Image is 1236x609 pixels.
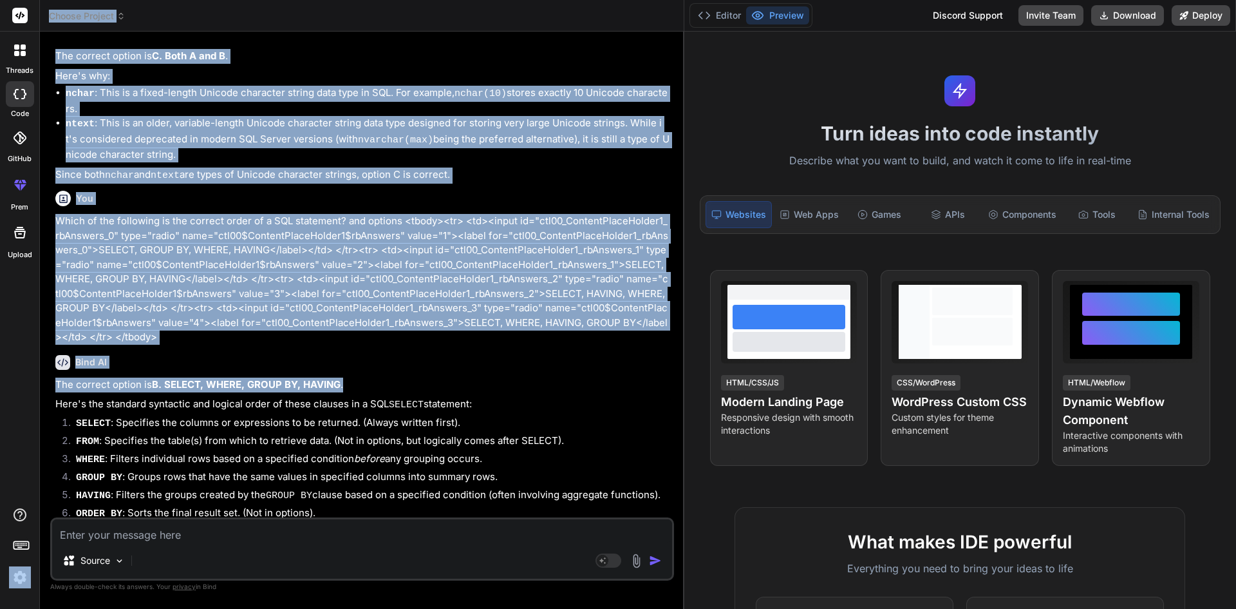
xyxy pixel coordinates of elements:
li: : Sorts the final result set. (Not in options). [66,506,671,524]
button: Preview [746,6,809,24]
h2: What makes IDE powerful [756,528,1164,556]
em: before [354,452,385,465]
li: : Groups rows that have the same values in specified columns into summary rows. [66,470,671,488]
label: prem [11,202,28,213]
button: Editor [693,6,746,24]
code: nchar [105,170,134,181]
div: Tools [1064,201,1130,228]
p: Which of the following is the correct order of a SQL statement? and options <tbody><tr> <td><inpu... [55,214,671,345]
h6: Bind AI [75,356,107,369]
p: Always double-check its answers. Your in Bind [50,581,674,593]
div: HTML/CSS/JS [721,375,784,391]
code: HAVING [76,490,111,501]
strong: B. SELECT, WHERE, GROUP BY, HAVING [152,378,341,391]
code: GROUP BY [266,490,312,501]
label: threads [6,65,33,76]
p: Interactive components with animations [1063,429,1199,455]
div: Components [983,201,1062,228]
h6: You [76,192,93,205]
p: Here's the standard syntactic and logical order of these clauses in a SQL statement: [55,397,671,413]
button: Invite Team [1018,5,1083,26]
img: icon [649,554,662,567]
p: Source [80,554,110,567]
h4: Modern Landing Page [721,393,857,411]
h4: Dynamic Webflow Component [1063,393,1199,429]
div: CSS/WordPress [892,375,960,391]
p: The correct option is . [55,378,671,392]
h1: Turn ideas into code instantly [692,122,1228,145]
h4: WordPress Custom CSS [892,393,1028,411]
p: Since both and are types of Unicode character strings, option C is correct. [55,168,671,184]
button: Deploy [1172,5,1230,26]
li: : Specifies the table(s) from which to retrieve data. (Not in options, but logically comes after ... [66,434,671,452]
code: nchar [66,88,95,99]
code: nvarchar(max) [358,135,433,146]
label: GitHub [8,153,32,164]
p: Everything you need to bring your ideas to life [756,561,1164,576]
li: : This is an older, variable-length Unicode character string data type designed for storing very ... [66,116,671,162]
li: : This is a fixed-length Unicode character string data type in SQL. For example, stores exactly 1... [66,86,671,116]
div: Discord Support [925,5,1011,26]
p: Custom styles for theme enhancement [892,411,1028,437]
code: WHERE [76,454,105,465]
code: nchar(10) [454,88,507,99]
code: FROM [76,436,99,447]
img: attachment [629,554,644,568]
code: ORDER BY [76,508,122,519]
code: ntext [151,170,180,181]
div: Websites [706,201,772,228]
label: Upload [8,249,32,260]
button: Download [1091,5,1164,26]
strong: C. Both A and B [152,50,225,62]
li: : Filters individual rows based on a specified condition any grouping occurs. [66,452,671,470]
img: settings [9,566,31,588]
li: : Filters the groups created by the clause based on a specified condition (often involving aggreg... [66,488,671,506]
span: Choose Project [49,10,126,23]
div: HTML/Webflow [1063,375,1130,391]
code: GROUP BY [76,472,122,483]
label: code [11,108,29,119]
p: Responsive design with smooth interactions [721,411,857,437]
code: SELECT [389,400,424,411]
span: privacy [173,583,196,590]
div: Games [847,201,912,228]
p: The correct option is . [55,49,671,64]
p: Describe what you want to build, and watch it come to life in real-time [692,153,1228,169]
img: Pick Models [114,556,125,566]
code: ntext [66,119,95,130]
div: APIs [915,201,980,228]
div: Web Apps [774,201,844,228]
p: Here's why: [55,69,671,84]
li: : Specifies the columns or expressions to be returned. (Always written first). [66,416,671,434]
code: SELECT [76,418,111,429]
div: Internal Tools [1132,201,1215,228]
